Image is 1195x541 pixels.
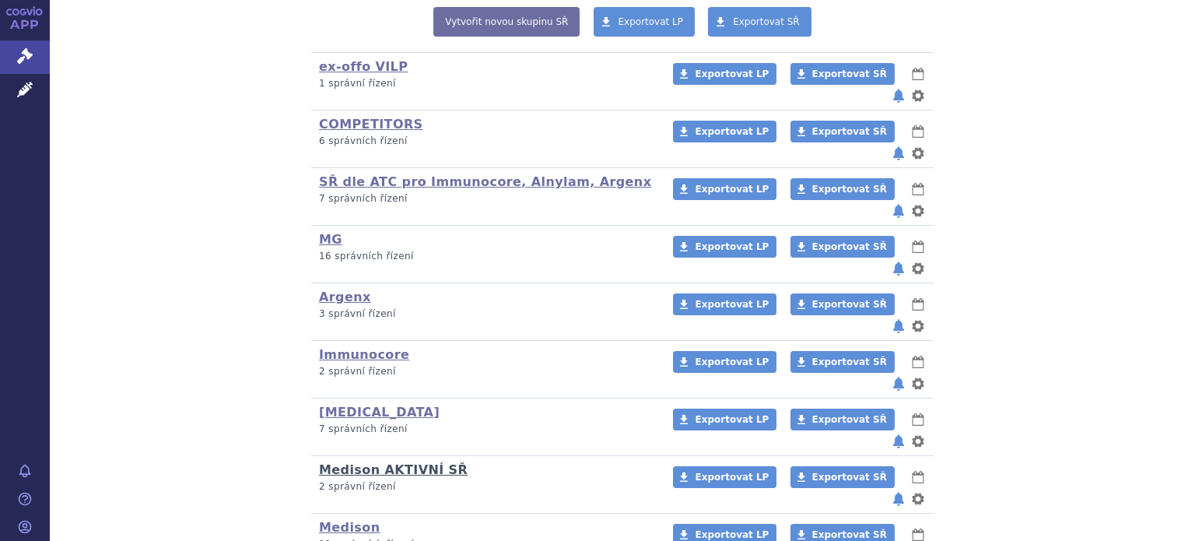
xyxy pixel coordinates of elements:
[812,184,887,195] span: Exportovat SŘ
[695,241,769,252] span: Exportovat LP
[910,490,926,508] button: nastavení
[910,353,926,371] button: lhůty
[812,299,887,310] span: Exportovat SŘ
[708,7,811,37] a: Exportovat SŘ
[910,202,926,220] button: nastavení
[891,317,906,335] button: notifikace
[790,178,895,200] a: Exportovat SŘ
[910,65,926,83] button: lhůty
[812,472,887,483] span: Exportovat SŘ
[319,307,653,321] p: 3 správní řízení
[319,462,468,477] a: Medison AKTIVNÍ SŘ
[910,432,926,451] button: nastavení
[319,232,342,247] a: MG
[319,174,651,189] a: SŘ dle ATC pro Immunocore, Alnylam, Argenx
[319,423,653,436] p: 7 správních řízení
[695,184,769,195] span: Exportovat LP
[891,202,906,220] button: notifikace
[673,236,776,258] a: Exportovat LP
[319,192,653,206] p: 7 správních řízení
[319,480,653,494] p: 2 správní řízení
[319,347,409,362] a: Immunocore
[673,63,776,85] a: Exportovat LP
[319,77,653,90] p: 1 správní řízení
[891,144,906,163] button: notifikace
[891,259,906,278] button: notifikace
[695,472,769,483] span: Exportovat LP
[673,178,776,200] a: Exportovat LP
[812,241,887,252] span: Exportovat SŘ
[910,180,926,198] button: lhůty
[673,409,776,430] a: Exportovat LP
[319,365,653,378] p: 2 správní řízení
[695,126,769,137] span: Exportovat LP
[790,409,895,430] a: Exportovat SŘ
[790,236,895,258] a: Exportovat SŘ
[790,121,895,142] a: Exportovat SŘ
[812,357,887,367] span: Exportovat SŘ
[910,237,926,256] button: lhůty
[319,135,653,148] p: 6 správních řízení
[812,126,887,137] span: Exportovat SŘ
[891,490,906,508] button: notifikace
[910,259,926,278] button: nastavení
[319,250,653,263] p: 16 správních řízení
[594,7,696,37] a: Exportovat LP
[910,86,926,105] button: nastavení
[319,117,423,132] a: COMPETITORS
[790,63,895,85] a: Exportovat SŘ
[910,122,926,141] button: lhůty
[910,317,926,335] button: nastavení
[319,405,440,420] a: [MEDICAL_DATA]
[695,529,769,540] span: Exportovat LP
[673,351,776,373] a: Exportovat LP
[433,7,580,37] a: Vytvořit novou skupinu SŘ
[673,121,776,142] a: Exportovat LP
[910,410,926,429] button: lhůty
[910,295,926,314] button: lhůty
[910,468,926,487] button: lhůty
[695,357,769,367] span: Exportovat LP
[619,16,684,27] span: Exportovat LP
[695,69,769,79] span: Exportovat LP
[695,414,769,425] span: Exportovat LP
[673,466,776,488] a: Exportovat LP
[695,299,769,310] span: Exportovat LP
[790,293,895,315] a: Exportovat SŘ
[812,69,887,79] span: Exportovat SŘ
[812,414,887,425] span: Exportovat SŘ
[319,520,380,535] a: Medison
[891,432,906,451] button: notifikace
[733,16,800,27] span: Exportovat SŘ
[891,86,906,105] button: notifikace
[910,144,926,163] button: nastavení
[790,466,895,488] a: Exportovat SŘ
[673,293,776,315] a: Exportovat LP
[319,59,408,74] a: ex-offo VILP
[910,374,926,393] button: nastavení
[319,290,371,304] a: Argenx
[891,374,906,393] button: notifikace
[812,529,887,540] span: Exportovat SŘ
[790,351,895,373] a: Exportovat SŘ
